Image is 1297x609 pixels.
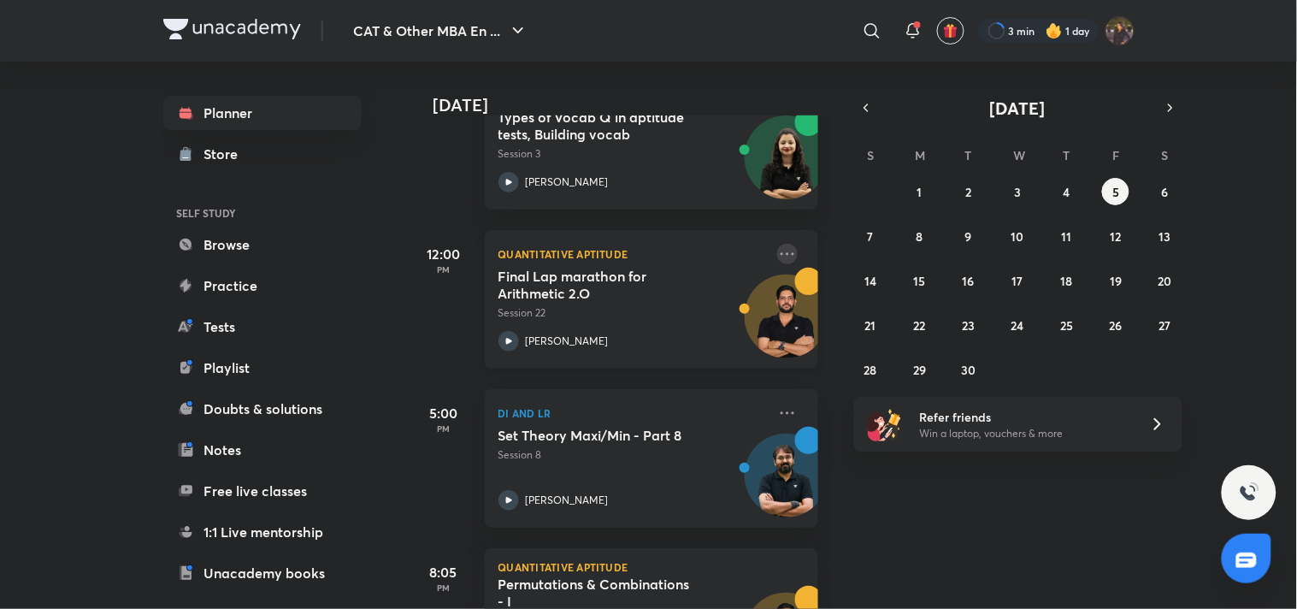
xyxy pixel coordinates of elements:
p: Quantitative Aptitude [498,562,805,572]
img: Avatar [746,284,828,366]
abbr: September 18, 2025 [1061,273,1073,289]
abbr: Wednesday [1013,147,1025,163]
p: DI and LR [498,403,767,423]
abbr: September 28, 2025 [864,362,877,378]
p: Session 22 [498,305,767,321]
button: September 14, 2025 [857,267,884,294]
button: September 23, 2025 [955,311,982,339]
abbr: Saturday [1162,147,1169,163]
abbr: September 14, 2025 [864,273,876,289]
p: [PERSON_NAME] [526,334,609,349]
abbr: September 7, 2025 [868,228,874,245]
button: September 2, 2025 [955,178,982,205]
abbr: September 3, 2025 [1014,184,1021,200]
a: Browse [163,228,362,262]
img: ttu [1239,482,1259,503]
abbr: September 9, 2025 [965,228,972,245]
button: September 10, 2025 [1004,222,1031,250]
button: CAT & Other MBA En ... [344,14,539,48]
button: September 20, 2025 [1152,267,1179,294]
abbr: September 17, 2025 [1012,273,1023,289]
h5: 8:05 [410,562,478,582]
h4: [DATE] [433,95,835,115]
button: September 21, 2025 [857,311,884,339]
button: September 4, 2025 [1053,178,1081,205]
span: [DATE] [990,97,1046,120]
button: September 11, 2025 [1053,222,1081,250]
p: PM [410,423,478,434]
abbr: September 8, 2025 [917,228,923,245]
a: Free live classes [163,474,362,508]
abbr: Friday [1112,147,1119,163]
h5: 12:00 [410,244,478,264]
img: Avatar [746,443,828,525]
button: September 9, 2025 [955,222,982,250]
a: Tests [163,310,362,344]
p: [PERSON_NAME] [526,174,609,190]
abbr: September 22, 2025 [914,317,926,334]
h5: 5:00 [410,403,478,423]
button: September 12, 2025 [1102,222,1129,250]
abbr: Tuesday [965,147,972,163]
p: Win a laptop, vouchers & more [919,426,1129,441]
abbr: September 25, 2025 [1060,317,1073,334]
a: Notes [163,433,362,467]
p: Session 8 [498,447,767,463]
abbr: September 4, 2025 [1064,184,1070,200]
abbr: September 15, 2025 [914,273,926,289]
img: streak [1046,22,1063,39]
button: September 8, 2025 [906,222,934,250]
abbr: September 24, 2025 [1011,317,1024,334]
button: September 22, 2025 [906,311,934,339]
button: September 1, 2025 [906,178,934,205]
abbr: Sunday [867,147,874,163]
a: Company Logo [163,19,301,44]
button: avatar [937,17,964,44]
p: Session 3 [498,146,767,162]
button: September 5, 2025 [1102,178,1129,205]
button: September 18, 2025 [1053,267,1081,294]
abbr: September 11, 2025 [1062,228,1072,245]
abbr: Thursday [1064,147,1070,163]
abbr: September 21, 2025 [865,317,876,334]
h6: Refer friends [919,408,1129,426]
abbr: September 19, 2025 [1110,273,1122,289]
img: referral [868,407,902,441]
abbr: September 6, 2025 [1162,184,1169,200]
p: PM [410,264,478,275]
button: September 26, 2025 [1102,311,1129,339]
button: September 7, 2025 [857,222,884,250]
a: Practice [163,269,362,303]
p: Quantitative Aptitude [498,244,767,264]
a: Store [163,137,362,171]
h5: Set Theory Maxi/Min - Part 8 [498,427,711,444]
img: Bhumika Varshney [1105,16,1135,45]
abbr: September 5, 2025 [1112,184,1119,200]
button: September 19, 2025 [1102,267,1129,294]
h5: Final Lap marathon for Arithmetic 2.O [498,268,711,302]
abbr: September 30, 2025 [962,362,976,378]
a: Planner [163,96,362,130]
button: September 30, 2025 [955,356,982,383]
abbr: September 23, 2025 [963,317,976,334]
abbr: September 1, 2025 [917,184,923,200]
abbr: Monday [916,147,926,163]
button: September 27, 2025 [1152,311,1179,339]
abbr: September 10, 2025 [1011,228,1024,245]
button: September 13, 2025 [1152,222,1179,250]
button: September 24, 2025 [1004,311,1031,339]
abbr: September 16, 2025 [963,273,975,289]
button: September 29, 2025 [906,356,934,383]
h5: Types of Vocab Q in aptitude tests, Building vocab [498,109,711,143]
abbr: September 20, 2025 [1158,273,1172,289]
a: Playlist [163,351,362,385]
a: 1:1 Live mentorship [163,515,362,549]
button: September 15, 2025 [906,267,934,294]
abbr: September 2, 2025 [966,184,972,200]
p: [PERSON_NAME] [526,493,609,508]
abbr: September 12, 2025 [1111,228,1122,245]
button: September 17, 2025 [1004,267,1031,294]
button: [DATE] [878,96,1158,120]
img: Company Logo [163,19,301,39]
button: September 3, 2025 [1004,178,1031,205]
